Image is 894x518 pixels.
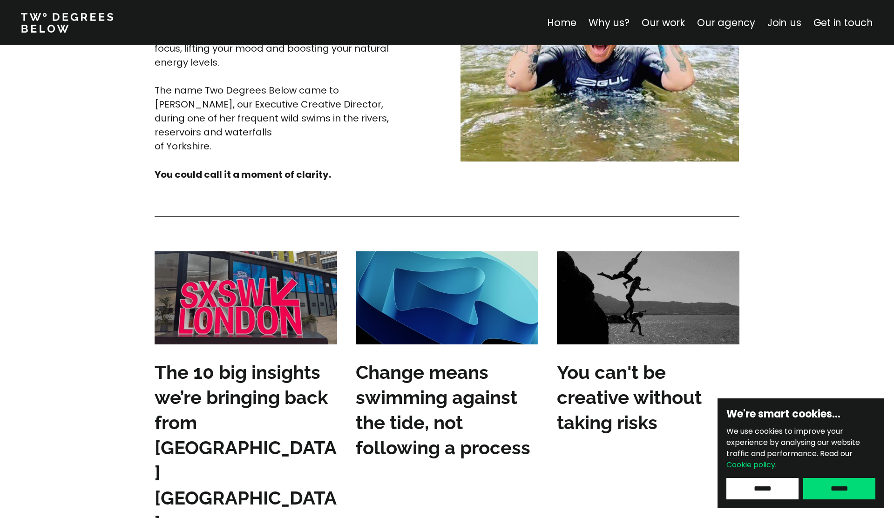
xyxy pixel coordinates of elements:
span: The name Two Degrees Below came to [PERSON_NAME], our Executive Creative Director, during one of ... [155,84,391,153]
a: Get in touch [813,16,873,29]
p: We use cookies to improve your experience by analysing our website traffic and performance. [726,426,875,471]
a: Join us [767,16,801,29]
span: Read our . [726,448,853,470]
a: Change means swimming against the tide, not following a process [356,251,538,460]
h3: You can't be creative without taking risks [557,360,739,435]
h3: Change means swimming against the tide, not following a process [356,360,538,460]
strong: You could call it a moment of clarity. [155,168,331,181]
a: Why us? [589,16,630,29]
a: Our agency [697,16,755,29]
a: You can't be creative without taking risks [557,251,739,435]
h6: We're smart cookies… [726,407,875,421]
a: Cookie policy [726,459,775,470]
a: Home [547,16,576,29]
a: Our work [642,16,685,29]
